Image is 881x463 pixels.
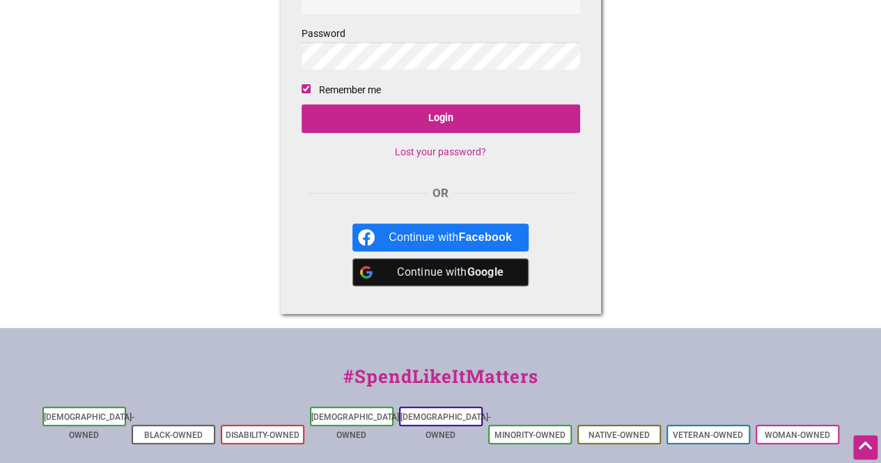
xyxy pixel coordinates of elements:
a: Lost your password? [395,146,486,157]
a: Native-Owned [588,430,650,440]
a: Black-Owned [144,430,203,440]
a: Minority-Owned [494,430,566,440]
a: Continue with <b>Google</b> [352,258,529,286]
a: Continue with <b>Facebook</b> [352,223,529,251]
div: Continue with [389,258,512,286]
a: [DEMOGRAPHIC_DATA]-Owned [400,412,491,440]
b: Facebook [458,231,512,243]
b: Google [467,265,504,278]
a: [DEMOGRAPHIC_DATA]-Owned [44,412,134,440]
input: Password [302,42,580,70]
a: Disability-Owned [226,430,299,440]
a: Woman-Owned [765,430,830,440]
a: Veteran-Owned [673,430,743,440]
label: Password [302,25,580,70]
label: Remember me [319,81,381,99]
div: OR [302,185,580,203]
div: Scroll Back to Top [853,435,878,460]
input: Login [302,104,580,133]
a: [DEMOGRAPHIC_DATA]-Owned [311,412,402,440]
div: Continue with [389,223,512,251]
